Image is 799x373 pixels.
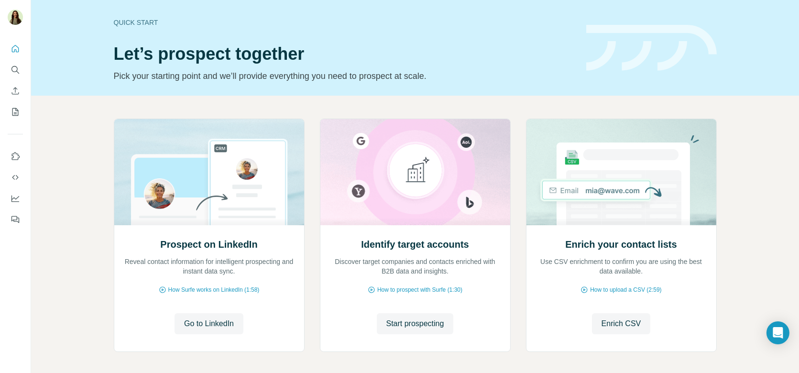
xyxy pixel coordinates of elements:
button: Enrich CSV [8,82,23,99]
button: My lists [8,103,23,121]
div: Open Intercom Messenger [766,321,789,344]
span: Start prospecting [386,318,444,329]
span: Go to LinkedIn [184,318,234,329]
span: How Surfe works on LinkedIn (1:58) [168,285,260,294]
div: Quick start [114,18,575,27]
button: Search [8,61,23,78]
img: Prospect on LinkedIn [114,119,305,225]
p: Discover target companies and contacts enriched with B2B data and insights. [330,257,501,276]
h2: Prospect on LinkedIn [160,238,257,251]
button: Feedback [8,211,23,228]
img: Enrich your contact lists [526,119,717,225]
button: Use Surfe API [8,169,23,186]
button: Dashboard [8,190,23,207]
button: Go to LinkedIn [175,313,243,334]
button: Quick start [8,40,23,57]
p: Reveal contact information for intelligent prospecting and instant data sync. [124,257,295,276]
span: How to prospect with Surfe (1:30) [377,285,462,294]
h2: Enrich your contact lists [565,238,677,251]
p: Use CSV enrichment to confirm you are using the best data available. [536,257,707,276]
span: How to upload a CSV (2:59) [590,285,661,294]
img: Avatar [8,10,23,25]
img: banner [586,25,717,71]
p: Pick your starting point and we’ll provide everything you need to prospect at scale. [114,69,575,83]
img: Identify target accounts [320,119,511,225]
span: Enrich CSV [602,318,641,329]
button: Use Surfe on LinkedIn [8,148,23,165]
h2: Identify target accounts [361,238,469,251]
button: Enrich CSV [592,313,651,334]
h1: Let’s prospect together [114,44,575,64]
button: Start prospecting [377,313,454,334]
